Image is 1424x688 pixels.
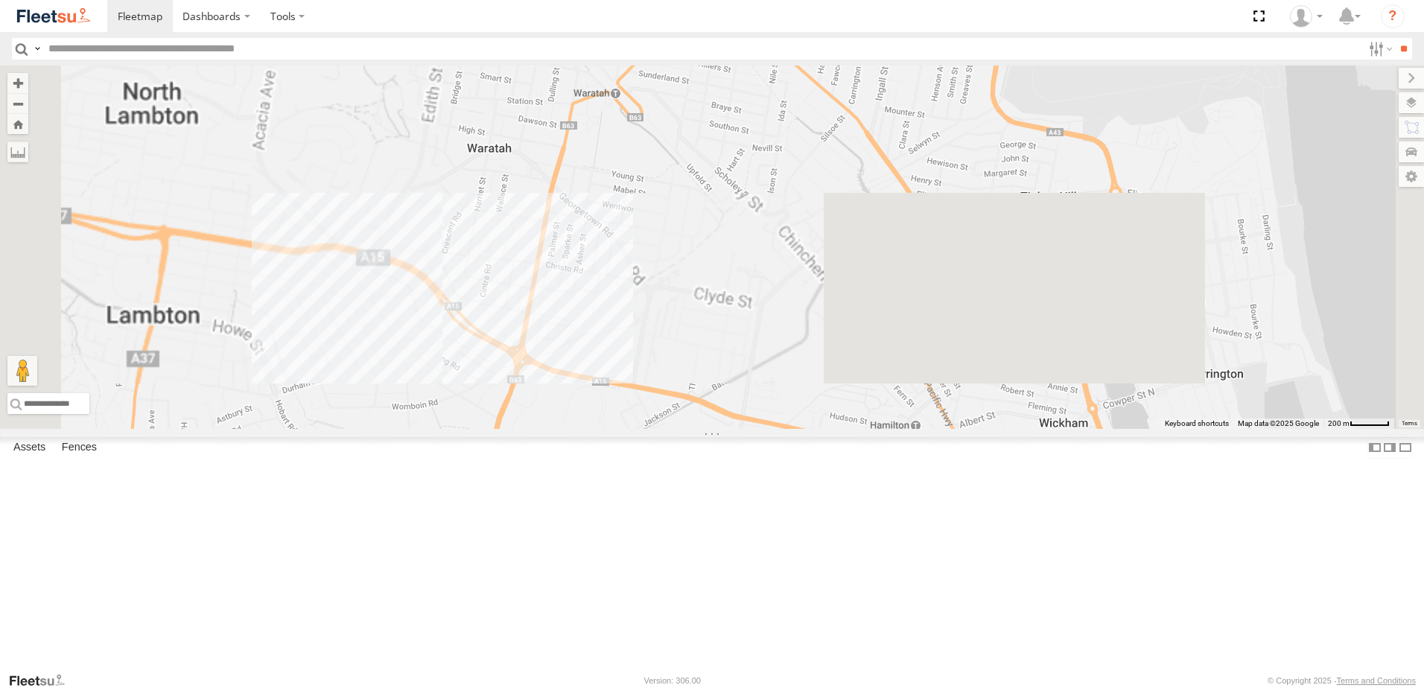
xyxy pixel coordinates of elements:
[644,676,701,685] div: Version: 306.00
[6,437,53,458] label: Assets
[1328,419,1350,427] span: 200 m
[1323,418,1394,429] button: Map Scale: 200 m per 50 pixels
[7,93,28,114] button: Zoom out
[7,114,28,134] button: Zoom Home
[7,141,28,162] label: Measure
[1238,419,1319,427] span: Map data ©2025 Google
[1165,418,1229,429] button: Keyboard shortcuts
[31,38,43,60] label: Search Query
[54,437,104,458] label: Fences
[1381,4,1405,28] i: ?
[1285,5,1328,28] div: Matt Curtis
[7,73,28,93] button: Zoom in
[1399,166,1424,187] label: Map Settings
[8,673,77,688] a: Visit our Website
[1367,437,1382,459] label: Dock Summary Table to the Left
[7,356,37,386] button: Drag Pegman onto the map to open Street View
[1398,437,1413,459] label: Hide Summary Table
[1402,421,1417,427] a: Terms (opens in new tab)
[1268,676,1416,685] div: © Copyright 2025 -
[1382,437,1397,459] label: Dock Summary Table to the Right
[1363,38,1395,60] label: Search Filter Options
[15,6,92,26] img: fleetsu-logo-horizontal.svg
[1337,676,1416,685] a: Terms and Conditions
